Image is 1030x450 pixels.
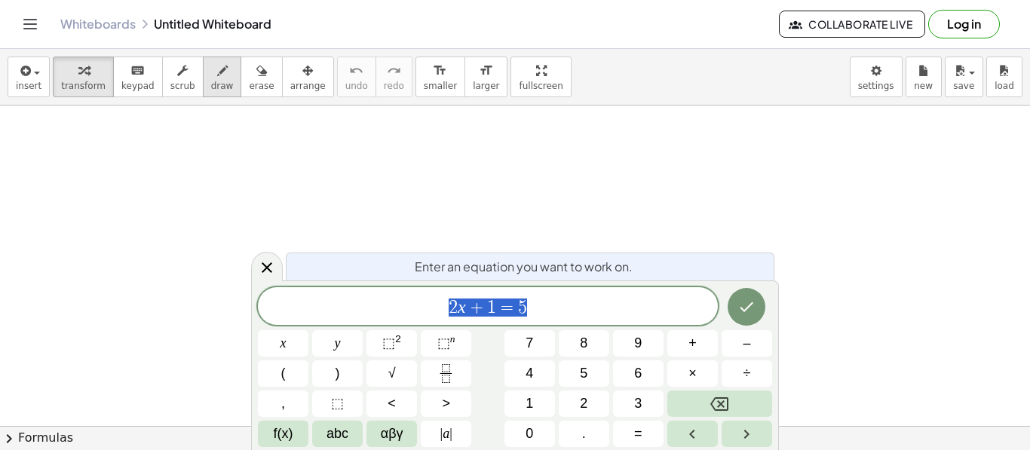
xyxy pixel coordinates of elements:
[335,333,341,354] span: y
[366,390,417,417] button: Less than
[504,390,555,417] button: 1
[130,62,145,80] i: keyboard
[345,81,368,91] span: undo
[466,298,488,317] span: +
[613,390,664,417] button: 3
[945,57,983,97] button: save
[634,363,642,384] span: 6
[258,390,308,417] button: ,
[743,333,750,354] span: –
[779,11,925,38] button: Collaborate Live
[258,360,308,387] button: (
[16,81,41,91] span: insert
[986,57,1022,97] button: load
[634,393,642,414] span: 3
[559,360,609,387] button: 5
[634,424,642,444] span: =
[688,333,697,354] span: +
[170,81,195,91] span: scrub
[421,390,471,417] button: Greater than
[381,424,403,444] span: αβγ
[366,421,417,447] button: Greek alphabet
[376,57,412,97] button: redoredo
[437,335,450,351] span: ⬚
[479,62,493,80] i: format_size
[928,10,1000,38] button: Log in
[421,421,471,447] button: Absolute value
[526,363,533,384] span: 4
[366,330,417,357] button: Squared
[421,330,471,357] button: Superscript
[914,81,933,91] span: new
[8,57,50,97] button: insert
[336,363,340,384] span: )
[18,12,42,36] button: Toggle navigation
[211,81,234,91] span: draw
[559,390,609,417] button: 2
[559,330,609,357] button: 8
[382,335,395,351] span: ⬚
[728,288,765,326] button: Done
[258,421,308,447] button: Functions
[450,333,455,344] sup: n
[449,298,458,317] span: 2
[440,424,452,444] span: a
[249,81,274,91] span: erase
[504,330,555,357] button: 7
[473,81,499,91] span: larger
[366,360,417,387] button: Square root
[337,57,376,97] button: undoundo
[440,426,443,441] span: |
[559,421,609,447] button: .
[290,81,326,91] span: arrange
[613,360,664,387] button: 6
[743,363,751,384] span: ÷
[60,17,136,32] a: Whiteboards
[121,81,155,91] span: keypad
[792,17,912,31] span: Collaborate Live
[274,424,293,444] span: f(x)
[458,297,466,317] var: x
[858,81,894,91] span: settings
[312,360,363,387] button: )
[464,57,507,97] button: format_sizelarger
[53,57,114,97] button: transform
[722,360,772,387] button: Divide
[504,421,555,447] button: 0
[667,330,718,357] button: Plus
[387,62,401,80] i: redo
[388,363,396,384] span: √
[722,330,772,357] button: Minus
[312,421,363,447] button: Alphabet
[995,81,1014,91] span: load
[449,426,452,441] span: |
[384,81,404,91] span: redo
[953,81,974,91] span: save
[722,421,772,447] button: Right arrow
[667,360,718,387] button: Times
[312,390,363,417] button: Placeholder
[349,62,363,80] i: undo
[258,330,308,357] button: x
[526,393,533,414] span: 1
[421,360,471,387] button: Fraction
[496,298,518,317] span: =
[519,81,563,91] span: fullscreen
[580,363,587,384] span: 5
[424,81,457,91] span: smaller
[906,57,942,97] button: new
[504,360,555,387] button: 4
[582,424,586,444] span: .
[61,81,106,91] span: transform
[241,57,282,97] button: erase
[326,424,348,444] span: abc
[282,57,334,97] button: arrange
[312,330,363,357] button: y
[433,62,447,80] i: format_size
[388,393,396,414] span: <
[415,258,633,276] span: Enter an equation you want to work on.
[280,333,287,354] span: x
[331,393,344,414] span: ⬚
[667,421,718,447] button: Left arrow
[580,333,587,354] span: 8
